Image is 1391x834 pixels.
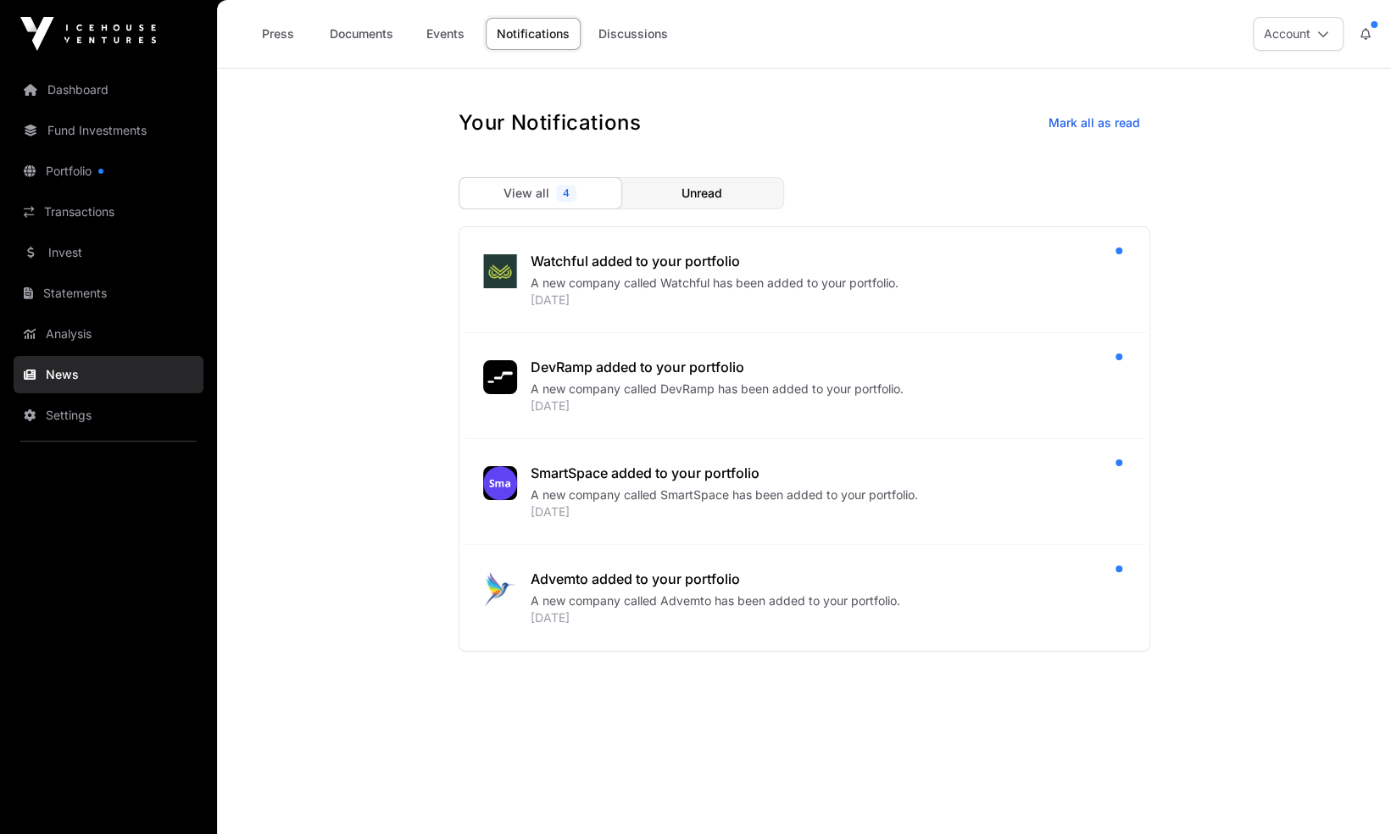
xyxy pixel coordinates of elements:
[483,572,517,606] img: 1653601112585.jpeg
[483,466,517,500] img: smartspace398.png
[319,18,404,50] a: Documents
[14,234,203,271] a: Invest
[14,356,203,393] a: News
[14,112,203,149] a: Fund Investments
[1306,753,1391,834] iframe: Chat Widget
[531,398,1119,414] div: [DATE]
[531,357,1119,377] div: DevRamp added to your portfolio
[483,360,517,394] img: SVGs_DevRamp.svg
[1049,114,1140,131] span: Mark all as read
[459,109,642,136] h1: Your Notifications
[531,609,1119,626] div: [DATE]
[531,381,1119,398] div: A new company called DevRamp has been added to your portfolio.
[1306,753,1391,834] div: 聊天小组件
[14,153,203,190] a: Portfolio
[14,397,203,434] a: Settings
[531,275,1119,292] div: A new company called Watchful has been added to your portfolio.
[531,503,1119,520] div: [DATE]
[1038,109,1150,136] button: Mark all as read
[459,227,1149,333] a: Watchful added to your portfolioA new company called Watchful has been added to your portfolio.[D...
[244,18,312,50] a: Press
[486,18,581,50] a: Notifications
[483,254,517,288] img: watchful_ai_logo.jpeg
[587,18,679,50] a: Discussions
[531,592,1119,609] div: A new company called Advemto has been added to your portfolio.
[531,251,1119,271] div: Watchful added to your portfolio
[411,18,479,50] a: Events
[531,569,1119,589] div: Advemto added to your portfolio
[459,545,1149,651] a: Advemto added to your portfolioA new company called Advemto has been added to your portfolio.[DATE]
[459,333,1149,439] a: DevRamp added to your portfolioA new company called DevRamp has been added to your portfolio.[DATE]
[531,292,1119,309] div: [DATE]
[14,315,203,353] a: Analysis
[1253,17,1344,51] button: Account
[459,439,1149,545] a: SmartSpace added to your portfolioA new company called SmartSpace has been added to your portfoli...
[14,71,203,108] a: Dashboard
[531,463,1119,483] div: SmartSpace added to your portfolio
[531,486,1119,503] div: A new company called SmartSpace has been added to your portfolio.
[20,17,156,51] img: Icehouse Ventures Logo
[682,185,722,202] span: Unread
[14,275,203,312] a: Statements
[14,193,203,231] a: Transactions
